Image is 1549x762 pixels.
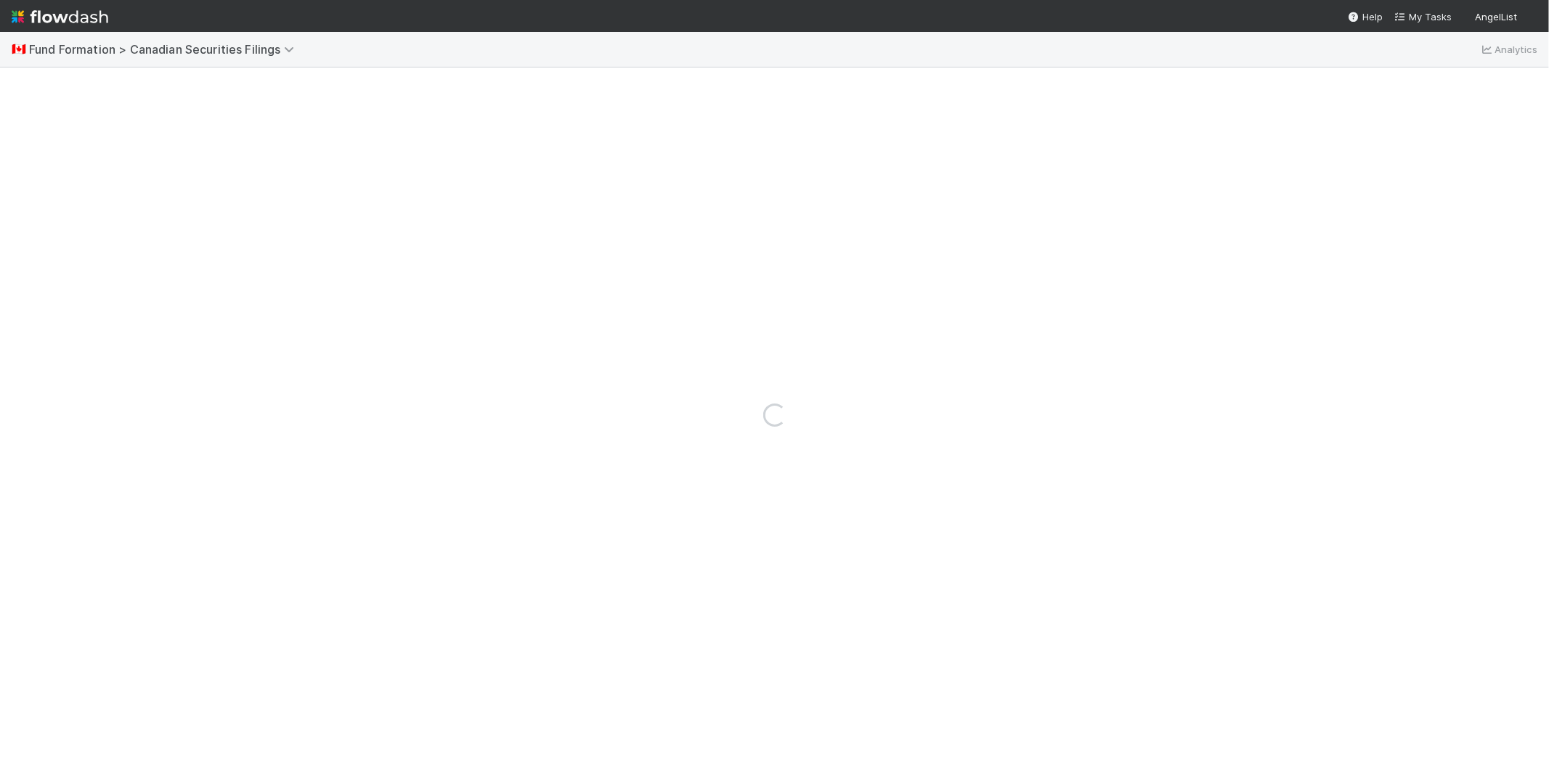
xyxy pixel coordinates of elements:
a: Analytics [1480,41,1537,58]
img: logo-inverted-e16ddd16eac7371096b0.svg [12,4,108,29]
span: 🇨🇦 [12,43,26,55]
span: Fund Formation > Canadian Securities Filings [29,42,301,57]
a: My Tasks [1394,9,1452,24]
span: AngelList [1475,11,1517,22]
div: Help [1348,9,1383,24]
span: My Tasks [1394,11,1452,22]
img: avatar_1a1d5361-16dd-4910-a949-020dcd9f55a3.png [1523,10,1537,25]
